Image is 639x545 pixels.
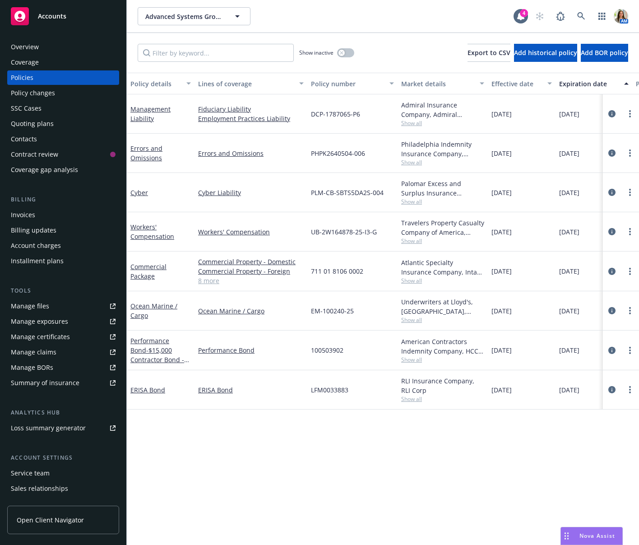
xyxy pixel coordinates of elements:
button: Policy number [307,73,398,94]
span: [DATE] [491,266,512,276]
a: circleInformation [607,266,617,277]
a: circleInformation [607,305,617,316]
a: Performance Bond [198,345,304,355]
button: Export to CSV [468,44,510,62]
a: Commercial Package [130,262,167,280]
div: Installment plans [11,254,64,268]
a: more [625,305,635,316]
div: Policy number [311,79,384,89]
div: Lines of coverage [198,79,294,89]
span: Show all [401,119,484,127]
button: Market details [398,73,488,94]
a: Ocean Marine / Cargo [198,306,304,316]
span: 100503902 [311,345,343,355]
div: Invoices [11,208,35,222]
div: Manage certificates [11,330,70,344]
div: Contract review [11,147,58,162]
div: Sales relationships [11,481,68,496]
a: Policy changes [7,86,119,100]
div: Related accounts [11,497,63,511]
span: [DATE] [491,345,512,355]
div: Service team [11,466,50,480]
a: Workers' Compensation [198,227,304,237]
a: Loss summary generator [7,421,119,435]
span: Accounts [38,13,66,20]
span: Export to CSV [468,48,510,57]
span: Show all [401,316,484,324]
a: circleInformation [607,187,617,198]
a: Contacts [7,132,119,146]
a: Search [572,7,590,25]
div: RLI Insurance Company, RLI Corp [401,376,484,395]
span: UB-2W164878-25-I3-G [311,227,377,237]
div: Billing [7,195,119,204]
span: LFM0033883 [311,385,348,395]
a: more [625,345,635,356]
a: Fiduciary Liability [198,104,304,114]
span: [DATE] [559,266,579,276]
span: Show all [401,158,484,166]
div: Palomar Excess and Surplus Insurance Company, [GEOGRAPHIC_DATA], Cowbell Cyber [401,179,484,198]
div: Coverage [11,55,39,70]
span: Nova Assist [579,532,615,540]
span: [DATE] [491,149,512,158]
div: Loss summary generator [11,421,86,435]
span: EM-100240-25 [311,306,354,316]
a: more [625,108,635,119]
a: Invoices [7,208,119,222]
div: Summary of insurance [11,376,79,390]
span: [DATE] [559,188,579,197]
div: Contacts [11,132,37,146]
a: circleInformation [607,148,617,158]
div: Atlantic Specialty Insurance Company, Intact Insurance [401,258,484,277]
a: Commercial Property - Domestic [198,257,304,266]
div: Policy changes [11,86,55,100]
div: Manage files [11,299,49,313]
a: Quoting plans [7,116,119,131]
div: Account settings [7,453,119,462]
a: Coverage [7,55,119,70]
span: [DATE] [491,227,512,237]
span: PLM-CB-SBTS5DA2S-004 [311,188,384,197]
a: Related accounts [7,497,119,511]
span: - $15,000 Contractor Bond - CSLB [130,346,189,373]
span: DCP-1787065-P6 [311,109,360,119]
a: Coverage gap analysis [7,163,119,177]
button: Advanced Systems Group, LLC [138,7,250,25]
div: SSC Cases [11,101,42,116]
span: [DATE] [491,109,512,119]
a: Management Liability [130,105,171,123]
img: photo [614,9,628,23]
a: Errors and Omissions [198,149,304,158]
div: Overview [11,40,39,54]
a: Overview [7,40,119,54]
div: Policies [11,70,33,85]
div: Billing updates [11,223,56,238]
span: [DATE] [559,149,579,158]
a: Contract review [7,147,119,162]
a: Cyber [130,188,148,197]
a: Switch app [593,7,611,25]
a: Report a Bug [551,7,570,25]
a: Account charges [7,238,119,253]
a: circleInformation [607,108,617,119]
div: American Contractors Indemnity Company, HCC Surety [401,337,484,356]
a: Errors and Omissions [130,144,162,162]
div: Market details [401,79,474,89]
a: Manage BORs [7,360,119,375]
div: Admiral Insurance Company, Admiral Insurance Group ([PERSON_NAME] Corporation), RT Specialty Insu... [401,100,484,119]
div: Coverage gap analysis [11,163,78,177]
a: Billing updates [7,223,119,238]
span: 711 01 8106 0002 [311,266,363,276]
div: Analytics hub [7,408,119,417]
div: 4 [520,9,528,17]
a: Workers' Compensation [130,223,174,241]
a: Summary of insurance [7,376,119,390]
div: Effective date [491,79,542,89]
div: Travelers Property Casualty Company of America, Travelers Insurance [401,218,484,237]
div: Manage BORs [11,360,53,375]
a: more [625,226,635,237]
div: Manage claims [11,345,56,359]
span: Show all [401,277,484,284]
span: Add historical policy [514,48,577,57]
